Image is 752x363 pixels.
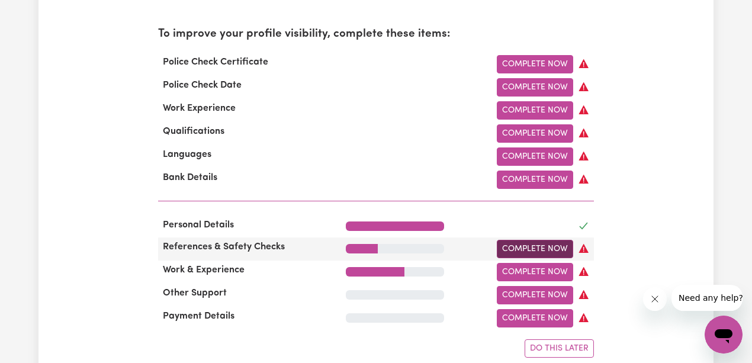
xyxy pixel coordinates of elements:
[497,78,573,97] a: Complete Now
[497,171,573,189] a: Complete Now
[643,287,667,311] iframe: Close message
[497,286,573,304] a: Complete Now
[158,242,290,252] span: References & Safety Checks
[158,26,594,43] p: To improve your profile visibility, complete these items:
[158,173,222,182] span: Bank Details
[158,81,246,90] span: Police Check Date
[497,124,573,143] a: Complete Now
[497,240,573,258] a: Complete Now
[158,150,216,159] span: Languages
[530,344,589,353] span: Do this later
[497,263,573,281] a: Complete Now
[158,311,239,321] span: Payment Details
[497,101,573,120] a: Complete Now
[671,285,743,311] iframe: Message from company
[705,316,743,354] iframe: Button to launch messaging window
[158,127,229,136] span: Qualifications
[158,288,232,298] span: Other Support
[158,265,249,275] span: Work & Experience
[158,57,273,67] span: Police Check Certificate
[525,339,594,358] button: Do this later
[497,55,573,73] a: Complete Now
[7,8,72,18] span: Need any help?
[497,147,573,166] a: Complete Now
[158,104,240,113] span: Work Experience
[497,309,573,327] a: Complete Now
[158,220,239,230] span: Personal Details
